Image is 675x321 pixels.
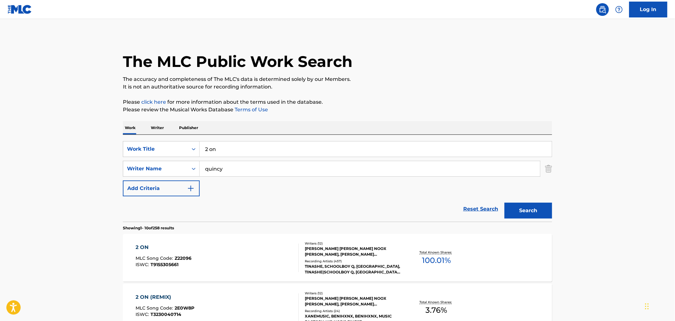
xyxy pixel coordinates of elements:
[422,255,451,266] span: 100.01 %
[596,3,609,16] a: Public Search
[305,241,401,246] div: Writers ( 12 )
[123,141,552,222] form: Search Form
[305,246,401,257] div: [PERSON_NAME] [PERSON_NAME] NOOX [PERSON_NAME], [PERSON_NAME] [PERSON_NAME] [PERSON_NAME], [PERSO...
[305,309,401,313] div: Recording Artists ( 24 )
[123,225,174,231] p: Showing 1 - 10 of 258 results
[136,244,192,251] div: 2 ON
[123,83,552,91] p: It is not an authoritative source for recording information.
[8,5,32,14] img: MLC Logo
[233,107,268,113] a: Terms of Use
[149,121,166,134] p: Writer
[136,305,175,311] span: MLC Song Code :
[123,75,552,83] p: The accuracy and completeness of The MLC's data is determined solely by our Members.
[175,255,192,261] span: Z22096
[136,293,195,301] div: 2 ON (REMIX)
[187,185,195,192] img: 9d2ae6d4665cec9f34b9.svg
[123,121,137,134] p: Work
[426,305,447,316] span: 3.76 %
[305,291,401,296] div: Writers ( 12 )
[545,161,552,177] img: Delete Criterion
[123,234,552,282] a: 2 ONMLC Song Code:Z22096ISWC:T9155305661Writers (12)[PERSON_NAME] [PERSON_NAME] NOOX [PERSON_NAME...
[613,3,625,16] div: Help
[177,121,200,134] p: Publisher
[629,2,667,17] a: Log In
[460,202,501,216] a: Reset Search
[305,264,401,275] div: TINASHE, SCHOOLBOY Q, [GEOGRAPHIC_DATA], TINASHE|SCHOOLBOY Q, [GEOGRAPHIC_DATA], [GEOGRAPHIC_DATA]
[175,305,195,311] span: 2E0W8P
[136,311,151,317] span: ISWC :
[599,6,606,13] img: search
[123,98,552,106] p: Please for more information about the terms used in the database.
[151,262,179,267] span: T9155305661
[305,296,401,307] div: [PERSON_NAME] [PERSON_NAME] NOOX [PERSON_NAME], [PERSON_NAME] [PERSON_NAME], [PERSON_NAME], [PERS...
[127,165,184,173] div: Writer Name
[141,99,166,105] a: click here
[123,106,552,114] p: Please review the Musical Works Database
[419,300,453,305] p: Total Known Shares:
[136,255,175,261] span: MLC Song Code :
[305,259,401,264] div: Recording Artists ( 457 )
[127,145,184,153] div: Work Title
[136,262,151,267] span: ISWC :
[643,291,675,321] iframe: Chat Widget
[615,6,623,13] img: help
[645,297,649,316] div: Drag
[419,250,453,255] p: Total Known Shares:
[123,180,200,196] button: Add Criteria
[123,52,352,71] h1: The MLC Public Work Search
[505,203,552,219] button: Search
[151,311,182,317] span: T3230040714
